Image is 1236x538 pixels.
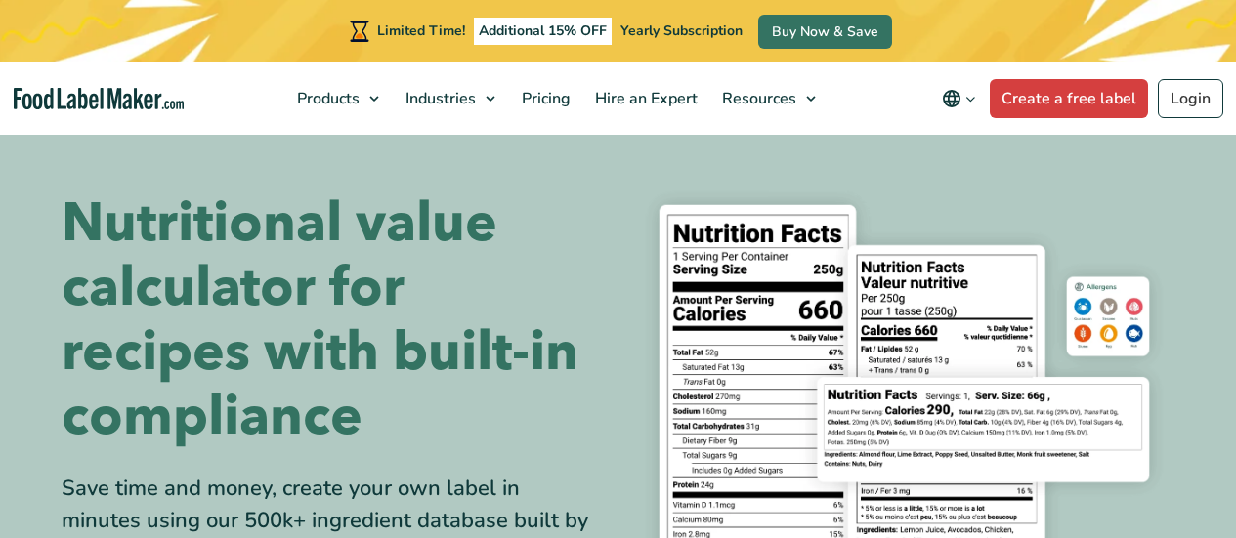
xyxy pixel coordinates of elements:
span: Additional 15% OFF [474,18,612,45]
span: Pricing [516,88,573,109]
a: Food Label Maker homepage [14,88,185,110]
h1: Nutritional value calculator for recipes with built-in compliance [62,191,604,449]
a: Login [1158,79,1223,118]
span: Hire an Expert [589,88,700,109]
span: Resources [716,88,798,109]
span: Limited Time! [377,21,465,40]
button: Change language [928,79,990,118]
a: Hire an Expert [583,62,705,135]
span: Products [291,88,362,109]
a: Products [285,62,389,135]
a: Create a free label [990,79,1148,118]
span: Industries [400,88,478,109]
a: Pricing [510,62,578,135]
a: Industries [394,62,505,135]
a: Resources [710,62,826,135]
span: Yearly Subscription [620,21,743,40]
a: Buy Now & Save [758,15,892,49]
